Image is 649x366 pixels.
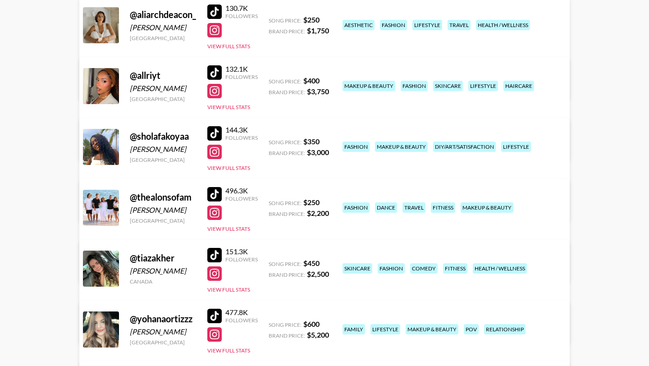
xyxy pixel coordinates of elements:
[225,195,258,202] div: Followers
[225,247,258,256] div: 151.3K
[269,78,302,85] span: Song Price:
[269,210,305,217] span: Brand Price:
[473,263,527,274] div: health / wellness
[503,81,534,91] div: haircare
[431,202,455,213] div: fitness
[130,266,197,275] div: [PERSON_NAME]
[370,324,400,334] div: lifestyle
[343,81,395,91] div: makeup & beauty
[130,327,197,336] div: [PERSON_NAME]
[207,43,250,50] button: View Full Stats
[380,20,407,30] div: fashion
[130,70,197,81] div: @ allriyt
[307,87,329,96] strong: $ 3,750
[343,142,370,152] div: fashion
[412,20,442,30] div: lifestyle
[464,324,479,334] div: pov
[225,256,258,263] div: Followers
[269,17,302,24] span: Song Price:
[307,330,329,339] strong: $ 5,200
[130,9,197,20] div: @ aliarchdeacon_
[225,186,258,195] div: 496.3K
[269,89,305,96] span: Brand Price:
[207,347,250,354] button: View Full Stats
[269,271,305,278] span: Brand Price:
[343,263,372,274] div: skincare
[130,339,197,346] div: [GEOGRAPHIC_DATA]
[410,263,438,274] div: comedy
[225,125,258,134] div: 144.3K
[130,131,197,142] div: @ sholafakoyaa
[269,139,302,146] span: Song Price:
[303,259,320,267] strong: $ 450
[130,156,197,163] div: [GEOGRAPHIC_DATA]
[448,20,471,30] div: travel
[402,202,425,213] div: travel
[130,313,197,325] div: @ yohanaortizzz
[225,317,258,324] div: Followers
[501,142,531,152] div: lifestyle
[378,263,405,274] div: fashion
[303,198,320,206] strong: $ 250
[269,321,302,328] span: Song Price:
[269,28,305,35] span: Brand Price:
[130,84,197,93] div: [PERSON_NAME]
[130,96,197,102] div: [GEOGRAPHIC_DATA]
[343,202,370,213] div: fashion
[461,202,513,213] div: makeup & beauty
[343,324,365,334] div: family
[225,73,258,80] div: Followers
[225,64,258,73] div: 132.1K
[269,261,302,267] span: Song Price:
[307,270,329,278] strong: $ 2,500
[130,217,197,224] div: [GEOGRAPHIC_DATA]
[130,35,197,41] div: [GEOGRAPHIC_DATA]
[303,320,320,328] strong: $ 600
[307,209,329,217] strong: $ 2,200
[269,332,305,339] span: Brand Price:
[433,142,496,152] div: diy/art/satisfaction
[207,165,250,171] button: View Full Stats
[303,137,320,146] strong: $ 350
[303,15,320,24] strong: $ 250
[375,202,397,213] div: dance
[225,4,258,13] div: 130.7K
[225,13,258,19] div: Followers
[401,81,428,91] div: fashion
[130,206,197,215] div: [PERSON_NAME]
[225,134,258,141] div: Followers
[130,23,197,32] div: [PERSON_NAME]
[303,76,320,85] strong: $ 400
[476,20,530,30] div: health / wellness
[207,286,250,293] button: View Full Stats
[443,263,467,274] div: fitness
[484,324,526,334] div: relationship
[130,278,197,285] div: Canada
[406,324,458,334] div: makeup & beauty
[130,192,197,203] div: @ thealonsofam
[269,200,302,206] span: Song Price:
[307,26,329,35] strong: $ 1,750
[207,225,250,232] button: View Full Stats
[130,252,197,264] div: @ tiazakher
[225,308,258,317] div: 477.8K
[343,20,375,30] div: aesthetic
[307,148,329,156] strong: $ 3,000
[433,81,463,91] div: skincare
[130,145,197,154] div: [PERSON_NAME]
[207,104,250,110] button: View Full Stats
[375,142,428,152] div: makeup & beauty
[269,150,305,156] span: Brand Price:
[468,81,498,91] div: lifestyle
